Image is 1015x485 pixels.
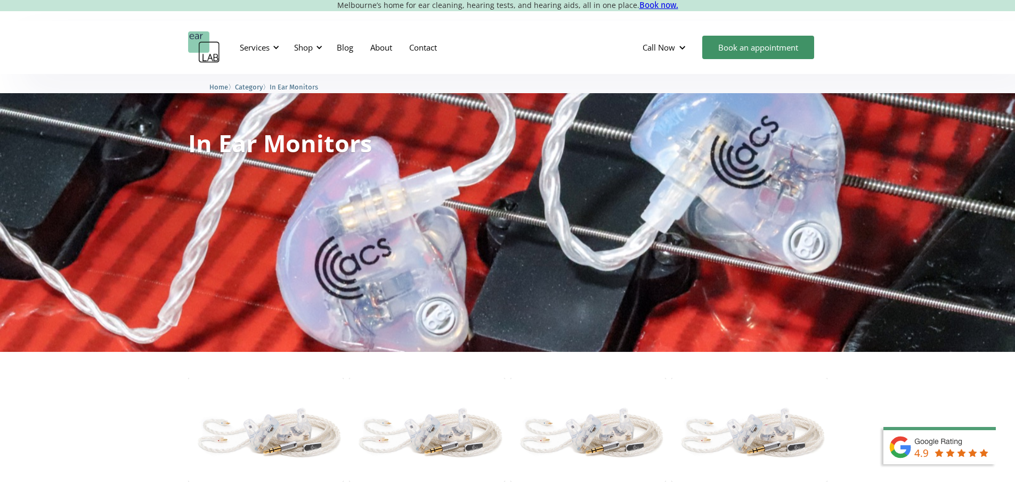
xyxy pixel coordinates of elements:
[188,131,372,155] h1: In Ear Monitors
[209,83,228,91] span: Home
[288,31,326,63] div: Shop
[294,42,313,53] div: Shop
[233,31,282,63] div: Services
[362,32,401,63] a: About
[401,32,445,63] a: Contact
[235,83,263,91] span: Category
[702,36,814,59] a: Book an appointment
[349,378,505,482] img: Evolve Ambient Triple Driver – In Ear Monitor
[671,378,827,482] img: Evoke2 Ambient Two Driver – In Ear Monitor
[634,31,697,63] div: Call Now
[328,32,362,63] a: Blog
[235,81,270,93] li: 〉
[270,81,318,92] a: In Ear Monitors
[188,378,344,482] img: Emotion Ambient Five Driver – In Ear Monitor
[240,42,270,53] div: Services
[209,81,228,92] a: Home
[643,42,675,53] div: Call Now
[209,81,235,93] li: 〉
[235,81,263,92] a: Category
[270,83,318,91] span: In Ear Monitors
[188,31,220,63] a: home
[510,378,667,482] img: Engage Ambient Dual Driver – In Ear Monitor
